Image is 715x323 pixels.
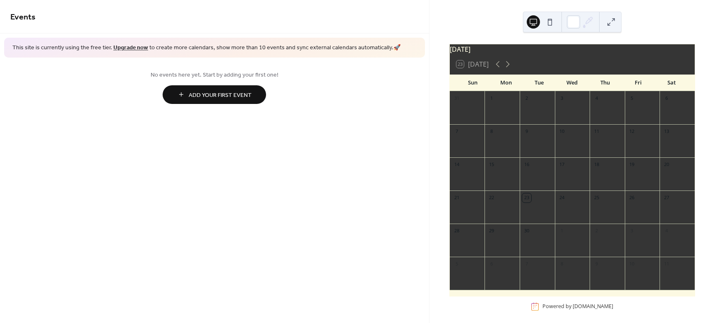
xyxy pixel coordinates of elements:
[662,227,671,236] div: 4
[452,127,461,136] div: 7
[592,193,601,202] div: 25
[592,227,601,236] div: 2
[662,260,671,269] div: 11
[452,193,461,202] div: 21
[10,9,36,25] span: Events
[452,260,461,269] div: 5
[452,160,461,169] div: 14
[489,75,523,91] div: Mon
[10,85,419,104] a: Add Your First Event
[627,160,636,169] div: 19
[556,75,589,91] div: Wed
[452,94,461,103] div: 31
[542,303,613,310] div: Powered by
[573,303,613,310] a: [DOMAIN_NAME]
[589,75,622,91] div: Thu
[522,227,531,236] div: 30
[557,227,566,236] div: 1
[627,127,636,136] div: 12
[627,94,636,103] div: 5
[487,260,496,269] div: 6
[557,94,566,103] div: 3
[487,227,496,236] div: 29
[450,44,695,54] div: [DATE]
[522,260,531,269] div: 7
[522,193,531,202] div: 23
[627,260,636,269] div: 10
[163,85,266,104] button: Add Your First Event
[487,160,496,169] div: 15
[557,193,566,202] div: 24
[592,127,601,136] div: 11
[113,42,148,53] a: Upgrade now
[456,75,489,91] div: Sun
[592,94,601,103] div: 4
[522,94,531,103] div: 2
[662,160,671,169] div: 20
[592,160,601,169] div: 18
[662,94,671,103] div: 6
[662,127,671,136] div: 13
[522,127,531,136] div: 9
[627,227,636,236] div: 3
[487,94,496,103] div: 1
[655,75,688,91] div: Sat
[557,127,566,136] div: 10
[592,260,601,269] div: 9
[452,227,461,236] div: 28
[627,193,636,202] div: 26
[557,260,566,269] div: 8
[523,75,556,91] div: Tue
[622,75,655,91] div: Fri
[487,193,496,202] div: 22
[662,193,671,202] div: 27
[189,91,252,99] span: Add Your First Event
[10,70,419,79] span: No events here yet. Start by adding your first one!
[12,44,401,52] span: This site is currently using the free tier. to create more calendars, show more than 10 events an...
[487,127,496,136] div: 8
[557,160,566,169] div: 17
[522,160,531,169] div: 16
